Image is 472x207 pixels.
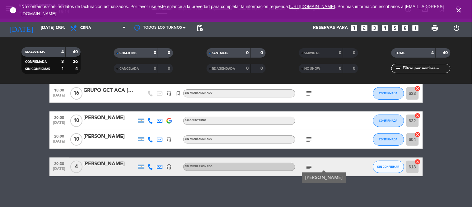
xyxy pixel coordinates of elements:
strong: 36 [73,59,79,64]
a: [URL][DOMAIN_NAME] [289,4,335,9]
strong: 0 [246,51,249,55]
strong: 0 [168,51,172,55]
button: CONFIRMADA [373,115,404,127]
img: google-logo.png [166,118,172,124]
span: SENTADAS [212,52,229,55]
strong: 0 [353,51,357,55]
i: looks_one [350,24,358,32]
span: CONFIRMADA [25,60,47,64]
span: 20:30 [52,160,67,167]
button: CONFIRMADA [373,133,404,146]
span: SALON INTERNO [185,119,207,122]
i: subject [306,90,313,97]
i: power_settings_new [453,24,460,32]
div: [PERSON_NAME] [84,114,137,122]
i: looks_5 [391,24,399,32]
i: close [455,7,463,14]
span: [DATE] [52,121,67,128]
strong: 0 [260,51,264,55]
strong: 0 [154,51,156,55]
i: [DATE] [5,21,38,35]
strong: 0 [168,66,172,71]
span: CONFIRMADA [379,92,398,95]
div: LOG OUT [446,19,467,37]
strong: 1 [61,67,64,71]
strong: 0 [339,66,341,71]
span: Reservas para [313,26,348,31]
strong: 0 [339,51,341,55]
i: filter_list [395,65,402,72]
span: CONFIRMADA [379,138,398,141]
strong: 40 [73,50,79,54]
strong: 0 [154,66,156,71]
span: 10 [70,133,82,146]
span: [DATE] [52,139,67,147]
span: RESERVADAS [25,51,45,54]
i: cancel [415,131,421,138]
span: SERVIDAS [305,52,320,55]
i: subject [306,163,313,171]
span: Sin menú asignado [185,138,213,140]
span: CANCELADA [119,67,139,70]
span: 18:30 [52,86,67,93]
div: [PERSON_NAME] [84,133,137,141]
i: looks_3 [371,24,379,32]
i: arrow_drop_down [58,24,65,32]
div: GRUPO GCT ACA [DATE] [84,87,137,95]
strong: 3 [61,59,64,64]
span: Cena [80,26,91,30]
span: print [431,24,439,32]
i: looks_4 [381,24,389,32]
strong: 0 [260,66,264,71]
span: CONFIRMADA [379,119,398,122]
span: Sin menú asignado [185,165,213,168]
span: No contamos con los datos de facturación actualizados. Por favor use este enlance a la brevedad p... [21,4,444,16]
span: Sin menú asignado [185,92,213,94]
span: pending_actions [196,24,203,32]
span: [DATE] [52,93,67,101]
i: error [9,7,17,14]
span: TOTAL [395,52,405,55]
span: RE AGENDADA [212,67,235,70]
div: [PERSON_NAME] [84,160,137,168]
i: headset_mic [166,137,172,142]
i: looks_6 [401,24,409,32]
span: NO SHOW [305,67,320,70]
span: 20:00 [52,132,67,139]
i: cancel [415,159,421,165]
strong: 4 [75,67,79,71]
span: 20:00 [52,114,67,121]
input: Filtrar por nombre... [402,65,450,72]
span: 4 [70,161,82,173]
button: CONFIRMADA [373,87,404,100]
i: headset_mic [166,91,172,96]
span: 10 [70,115,82,127]
i: cancel [415,113,421,119]
strong: 0 [353,66,357,71]
i: headset_mic [166,164,172,170]
div: [PERSON_NAME] [305,175,343,181]
span: 16 [70,87,82,100]
strong: 4 [432,51,434,55]
i: subject [306,136,313,143]
span: SIN CONFIRMAR [377,165,400,168]
i: cancel [415,85,421,92]
i: looks_two [360,24,368,32]
a: . Por más información escríbanos a [EMAIL_ADDRESS][DOMAIN_NAME] [21,4,444,16]
span: [DATE] [52,167,67,174]
span: SIN CONFIRMAR [25,68,50,71]
strong: 4 [61,50,64,54]
i: turned_in_not [176,91,181,96]
strong: 0 [246,66,249,71]
i: add_box [412,24,420,32]
button: SIN CONFIRMAR [373,161,404,173]
strong: 40 [443,51,449,55]
span: CHECK INS [119,52,137,55]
